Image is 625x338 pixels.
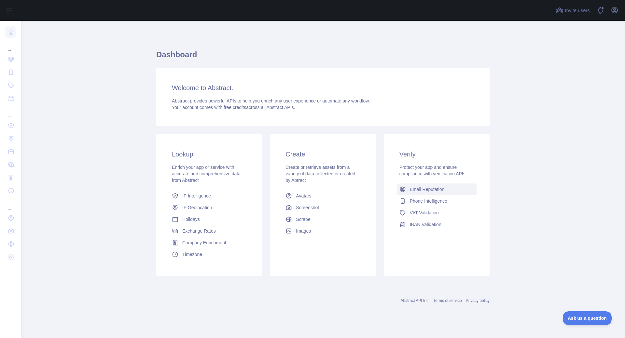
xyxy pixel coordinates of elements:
[224,105,246,110] span: free credits
[410,210,439,216] span: VAT Validation
[410,221,441,228] span: IBAN Validation
[296,193,311,199] span: Avatars
[296,216,310,223] span: Scrape
[169,249,249,260] a: Timezone
[397,195,477,207] a: Phone Intelligence
[563,311,612,325] iframe: Toggle Customer Support
[401,298,430,303] a: Abstract API Inc.
[182,204,212,211] span: IP Geolocation
[283,213,363,225] a: Scrape
[397,207,477,219] a: VAT Validation
[283,202,363,213] a: Screenshot
[296,228,311,234] span: Images
[169,213,249,225] a: Holidays
[172,98,370,103] span: Abstract provides powerful APIs to help you enrich any user experience or automate any workflow.
[182,193,211,199] span: IP Intelligence
[283,190,363,202] a: Avatars
[565,7,590,14] span: Invite users
[433,298,462,303] a: Terms of service
[397,183,477,195] a: Email Reputation
[397,219,477,230] a: IBAN Validation
[172,150,246,159] h3: Lookup
[466,298,490,303] a: Privacy policy
[169,190,249,202] a: IP Intelligence
[283,225,363,237] a: Images
[182,228,216,234] span: Exchange Rates
[410,198,447,204] span: Phone Intelligence
[399,165,465,176] span: Protect your app and ensure compliance with verification APIs
[285,150,360,159] h3: Create
[172,105,295,110] span: Your account comes with across all Abstract APIs.
[296,204,319,211] span: Screenshot
[182,251,202,258] span: Timezone
[285,165,355,183] span: Create or retrieve assets from a variety of data collected or created by Abtract
[169,202,249,213] a: IP Geolocation
[399,150,474,159] h3: Verify
[172,83,474,92] h3: Welcome to Abstract.
[156,49,490,65] h1: Dashboard
[554,5,591,16] button: Invite users
[169,225,249,237] a: Exchange Rates
[5,39,16,52] div: ...
[5,198,16,211] div: ...
[410,186,445,193] span: Email Reputation
[182,216,200,223] span: Holidays
[169,237,249,249] a: Company Enrichment
[172,165,241,183] span: Enrich your app or service with accurate and comprehensive data from Abstract
[182,239,226,246] span: Company Enrichment
[5,105,16,118] div: ...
